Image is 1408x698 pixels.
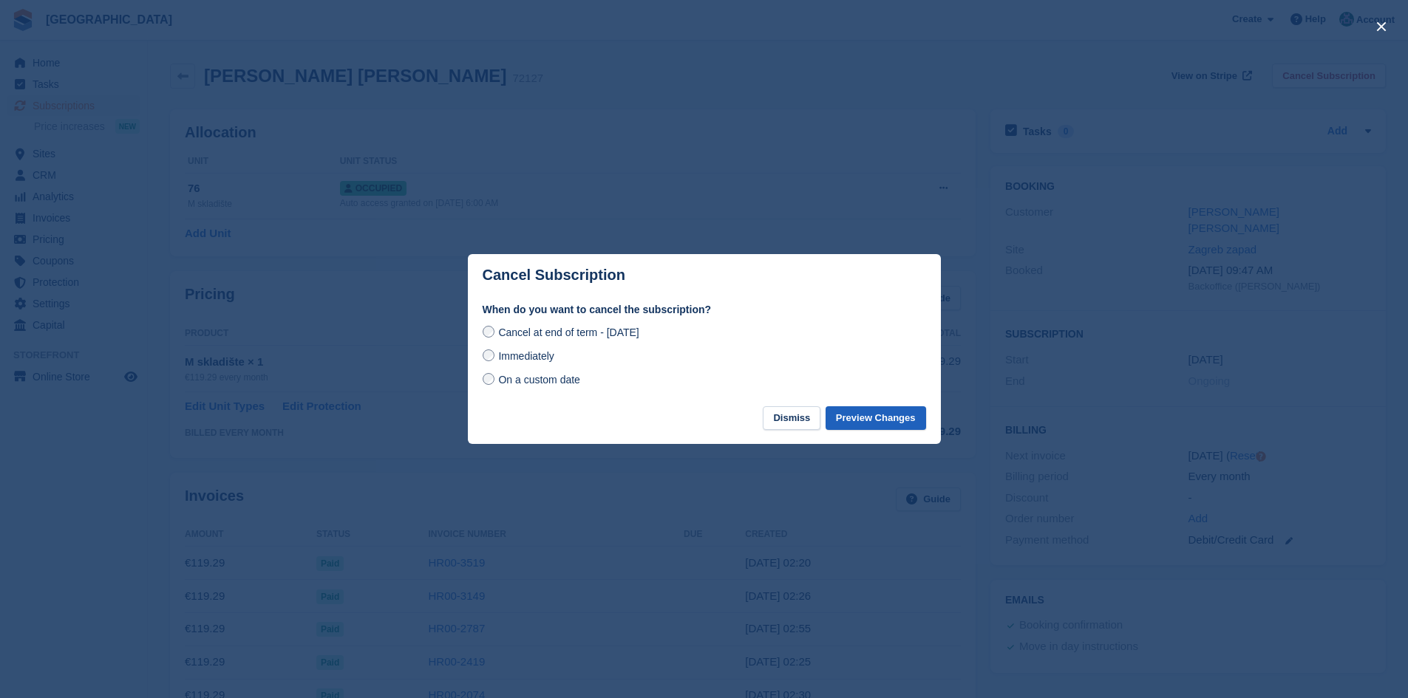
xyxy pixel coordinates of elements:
input: Cancel at end of term - [DATE] [483,326,494,338]
label: When do you want to cancel the subscription? [483,302,926,318]
button: close [1370,15,1393,38]
span: Immediately [498,350,554,362]
p: Cancel Subscription [483,267,625,284]
button: Preview Changes [826,406,926,431]
button: Dismiss [763,406,820,431]
span: Cancel at end of term - [DATE] [498,326,639,338]
span: On a custom date [498,374,580,386]
input: On a custom date [483,373,494,385]
input: Immediately [483,349,494,361]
